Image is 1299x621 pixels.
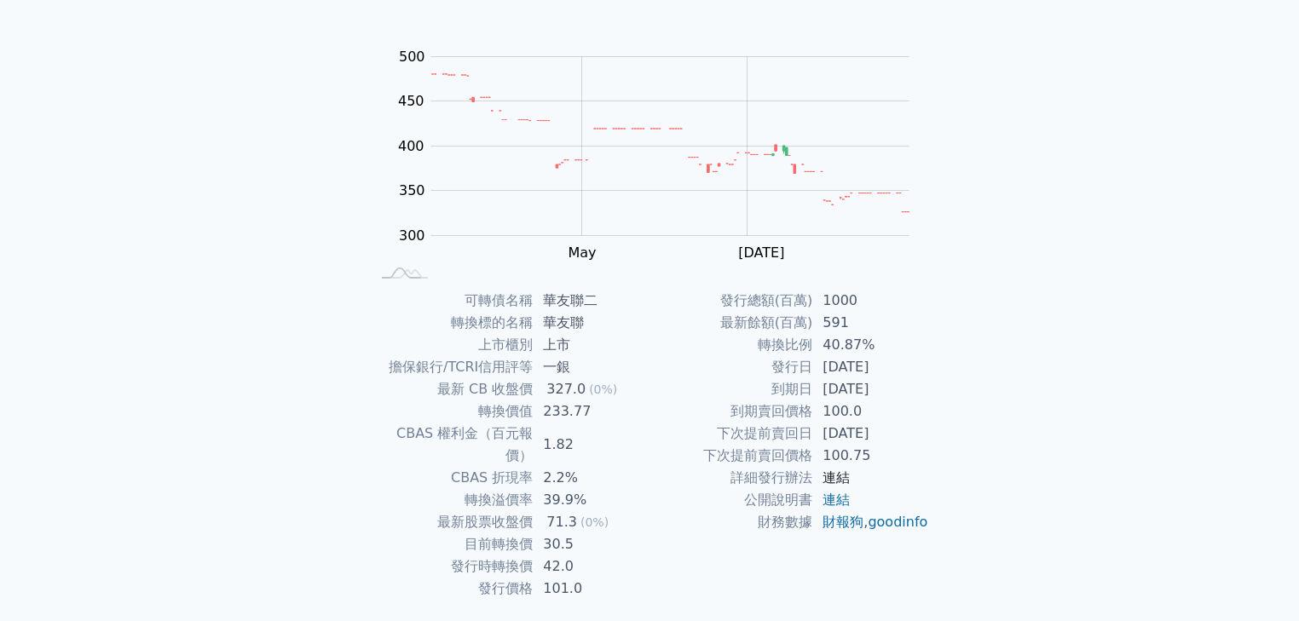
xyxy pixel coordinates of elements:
td: 最新餘額(百萬) [649,312,812,334]
td: 2.2% [533,467,649,489]
td: 擔保銀行/TCRI信用評等 [370,356,533,378]
td: 到期賣回價格 [649,400,812,423]
td: 233.77 [533,400,649,423]
td: 轉換比例 [649,334,812,356]
td: 目前轉換價 [370,533,533,555]
td: 到期日 [649,378,812,400]
td: 100.0 [812,400,929,423]
td: 100.75 [812,445,929,467]
tspan: May [568,244,596,261]
td: 上市櫃別 [370,334,533,356]
td: 101.0 [533,578,649,600]
tspan: 500 [399,49,425,65]
td: 詳細發行辦法 [649,467,812,489]
g: Chart [390,49,935,296]
td: 發行日 [649,356,812,378]
td: 財務數據 [649,511,812,533]
a: 連結 [823,492,850,508]
tspan: 350 [399,182,425,198]
span: (0%) [589,382,617,396]
td: 42.0 [533,555,649,578]
td: 可轉債名稱 [370,290,533,312]
td: 華友聯二 [533,290,649,312]
div: 聊天小工具 [1214,539,1299,621]
tspan: [DATE] [738,244,784,261]
td: 下次提前賣回價格 [649,445,812,467]
td: 最新股票收盤價 [370,511,533,533]
td: 30.5 [533,533,649,555]
a: goodinfo [868,514,927,530]
td: 發行時轉換價 [370,555,533,578]
td: 40.87% [812,334,929,356]
a: 財報狗 [823,514,863,530]
td: 最新 CB 收盤價 [370,378,533,400]
td: CBAS 折現率 [370,467,533,489]
td: CBAS 權利金（百元報價） [370,423,533,467]
a: 連結 [823,469,850,486]
td: 轉換溢價率 [370,489,533,511]
td: [DATE] [812,356,929,378]
tspan: 300 [399,227,425,244]
div: 71.3 [543,511,580,533]
td: 1.82 [533,423,649,467]
td: 發行價格 [370,578,533,600]
iframe: Chat Widget [1214,539,1299,621]
td: [DATE] [812,423,929,445]
td: 轉換價值 [370,400,533,423]
td: 華友聯 [533,312,649,334]
tspan: 450 [398,93,424,109]
td: 上市 [533,334,649,356]
td: [DATE] [812,378,929,400]
div: 327.0 [543,378,589,400]
td: 發行總額(百萬) [649,290,812,312]
td: 39.9% [533,489,649,511]
td: 下次提前賣回日 [649,423,812,445]
td: , [812,511,929,533]
td: 轉換標的名稱 [370,312,533,334]
td: 公開說明書 [649,489,812,511]
tspan: 400 [398,138,424,154]
td: 1000 [812,290,929,312]
td: 一銀 [533,356,649,378]
span: (0%) [580,515,609,529]
td: 591 [812,312,929,334]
